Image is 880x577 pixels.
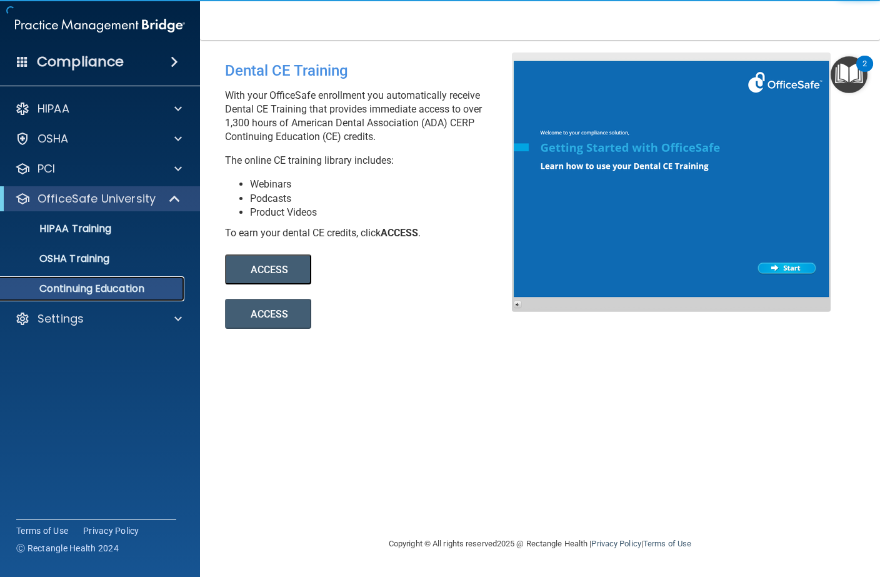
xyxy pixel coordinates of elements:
a: Privacy Policy [591,539,641,548]
button: Open Resource Center, 2 new notifications [831,56,867,93]
a: OSHA [15,131,182,146]
img: PMB logo [15,13,185,38]
p: PCI [37,161,55,176]
div: Dental CE Training [225,53,521,89]
a: Terms of Use [16,524,68,537]
button: ACCESS [225,254,311,284]
p: HIPAA Training [8,223,111,235]
p: The online CE training library includes: [225,154,521,168]
p: With your OfficeSafe enrollment you automatically receive Dental CE Training that provides immedi... [225,89,521,144]
a: OfficeSafe University [15,191,181,206]
a: PCI [15,161,182,176]
h4: Compliance [37,53,124,71]
p: OSHA Training [8,253,109,265]
li: Product Videos [250,206,521,219]
p: Settings [37,311,84,326]
p: OfficeSafe University [37,191,156,206]
a: Terms of Use [643,539,691,548]
a: HIPAA [15,101,182,116]
div: Copyright © All rights reserved 2025 @ Rectangle Health | | [312,524,768,564]
p: Continuing Education [8,283,179,295]
p: HIPAA [37,101,69,116]
span: Ⓒ Rectangle Health 2024 [16,542,119,554]
a: Privacy Policy [83,524,139,537]
div: 2 [862,64,867,80]
a: Settings [15,311,182,326]
b: ACCESS [381,227,418,239]
a: ACCESS [225,266,567,275]
div: To earn your dental CE credits, click . [225,226,521,240]
li: Podcasts [250,192,521,206]
button: ACCESS [225,299,311,329]
p: OSHA [37,131,69,146]
li: Webinars [250,178,521,191]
